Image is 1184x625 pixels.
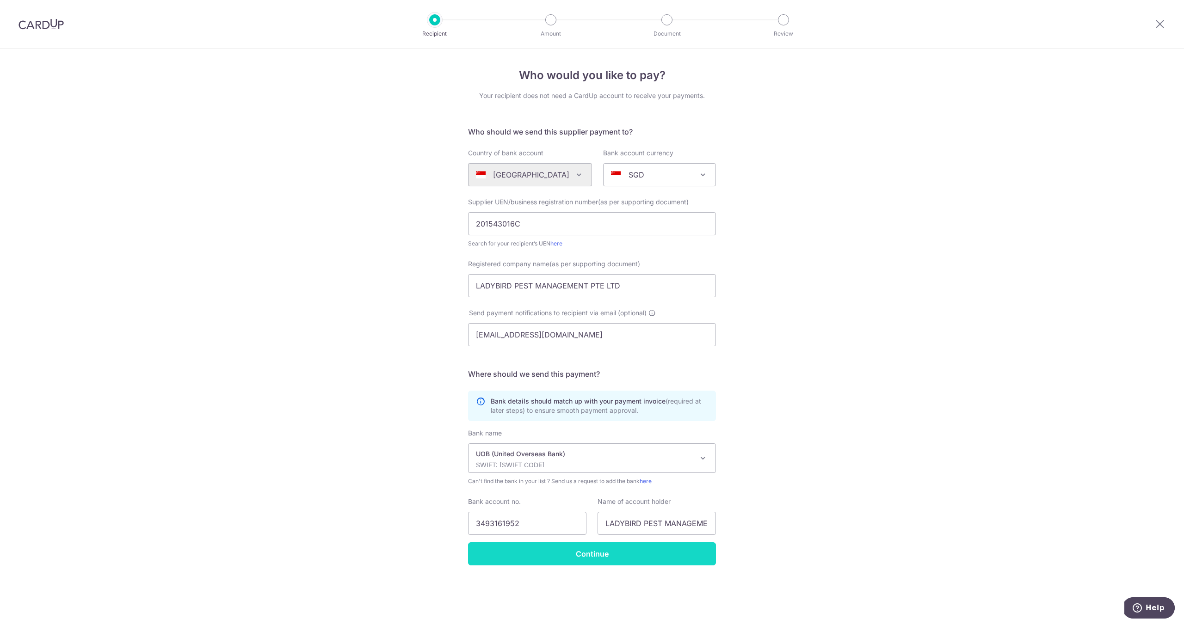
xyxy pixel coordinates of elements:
iframe: Opens a widget where you can find more information [1124,597,1175,620]
p: Review [749,29,818,38]
p: UOB (United Overseas Bank) [476,449,693,459]
label: Bank account no. [468,497,521,506]
span: Help [21,6,40,15]
h5: Who should we send this supplier payment to? [468,126,716,137]
span: Supplier UEN/business registration number(as per supporting document) [468,198,689,206]
label: Bank name [468,429,502,438]
h5: Where should we send this payment? [468,368,716,380]
span: Send payment notifications to recipient via email (optional) [469,308,647,318]
p: Recipient [401,29,469,38]
img: CardUp [18,18,64,30]
label: Name of account holder [598,497,671,506]
a: here [640,478,652,484]
span: SGD [603,163,716,186]
span: UOB (United Overseas Bank) [468,443,716,473]
div: Your recipient does not need a CardUp account to receive your payments. [468,91,716,100]
p: Bank details should match up with your payment invoice [491,397,708,415]
input: Enter email address [468,323,716,346]
p: Document [633,29,701,38]
span: SGD [604,164,715,186]
input: Continue [468,542,716,565]
div: Search for your recipient’s UEN [468,239,716,248]
label: Bank account currency [603,148,673,158]
a: here [550,240,562,247]
h4: Who would you like to pay? [468,67,716,84]
p: SGD [629,169,644,180]
p: SWIFT: [SWIFT_CODE] [476,460,693,470]
span: Registered company name(as per supporting document) [468,260,640,268]
label: Country of bank account [468,148,543,158]
span: Can't find the bank in your list ? Send us a request to add the bank [468,477,716,486]
p: Amount [517,29,585,38]
span: UOB (United Overseas Bank) [469,444,715,472]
